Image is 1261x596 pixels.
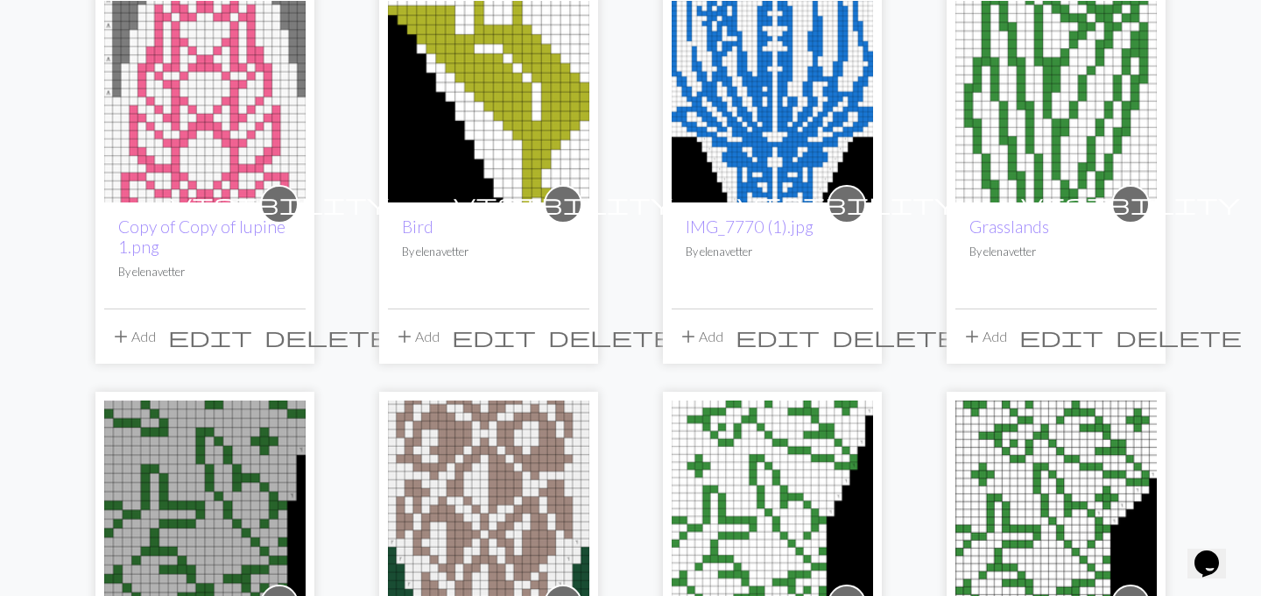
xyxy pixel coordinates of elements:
i: private [170,187,389,222]
span: visibility [737,190,956,217]
a: Grasslands [969,216,1049,237]
i: private [454,187,673,222]
span: add [962,324,983,349]
span: edit [452,324,536,349]
span: edit [168,324,252,349]
p: By elenavetter [118,264,292,280]
a: geo pinecone.jpeg [388,491,589,507]
button: Delete [1110,320,1248,353]
span: visibility [170,190,389,217]
button: Edit [446,320,542,353]
iframe: chat widget [1187,526,1243,578]
a: IMG_7770 (1).jpg [672,91,873,108]
span: delete [1116,324,1242,349]
span: add [678,324,699,349]
i: private [1021,187,1240,222]
a: lupine 1.png [104,91,306,108]
a: Grasslands [955,91,1157,108]
i: Edit [1019,326,1103,347]
i: Edit [736,326,820,347]
a: Bird [402,216,433,237]
img: Bird [388,1,589,202]
a: Bird [388,91,589,108]
i: Edit [452,326,536,347]
i: private [737,187,956,222]
p: By elenavetter [969,244,1143,260]
button: Delete [542,320,680,353]
img: lupine 1.png [104,1,306,202]
button: Edit [729,320,826,353]
button: Add [104,320,162,353]
button: Edit [1013,320,1110,353]
p: By elenavetter [686,244,859,260]
button: Add [955,320,1013,353]
a: TTTS first draft [104,491,306,507]
a: IMG_7770 (1).jpg [686,216,814,237]
button: Delete [258,320,397,353]
button: Delete [826,320,964,353]
span: add [394,324,415,349]
span: delete [832,324,958,349]
span: edit [1019,324,1103,349]
img: IMG_7770 (1).jpg [672,1,873,202]
button: Add [388,320,446,353]
p: By elenavetter [402,244,575,260]
span: add [110,324,131,349]
span: visibility [454,190,673,217]
button: Edit [162,320,258,353]
span: delete [264,324,391,349]
span: edit [736,324,820,349]
span: delete [548,324,674,349]
a: TTTS first draft [955,491,1157,507]
span: visibility [1021,190,1240,217]
button: Add [672,320,729,353]
a: Copy of Copy of lupine 1.png [118,216,285,257]
img: Grasslands [955,1,1157,202]
a: TTTS first draft [672,491,873,507]
i: Edit [168,326,252,347]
